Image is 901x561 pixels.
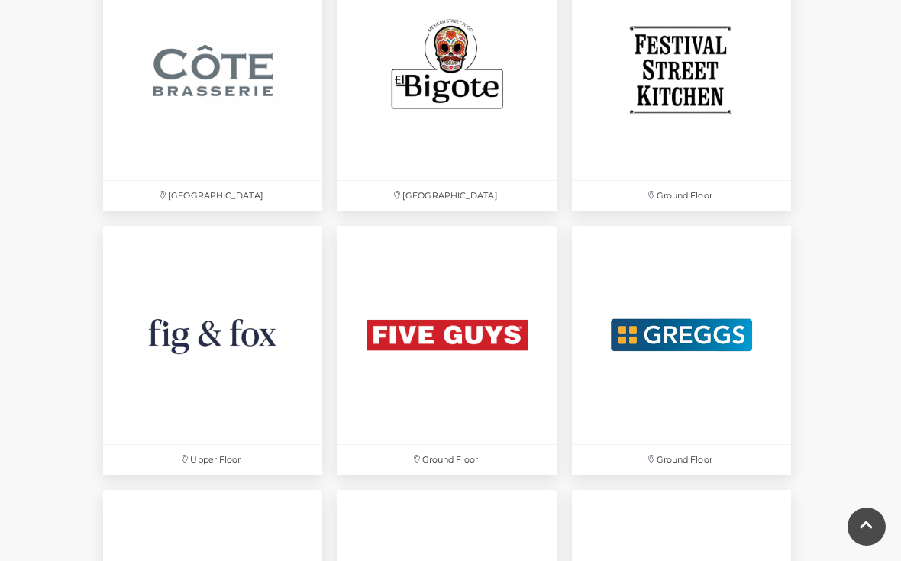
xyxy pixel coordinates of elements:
[330,218,564,483] a: Ground Floor
[572,445,791,475] p: Ground Floor
[103,445,322,475] p: Upper Floor
[337,445,557,475] p: Ground Floor
[95,218,330,483] a: Upper Floor
[337,181,557,211] p: [GEOGRAPHIC_DATA]
[103,181,322,211] p: [GEOGRAPHIC_DATA]
[564,218,799,483] a: Ground Floor
[572,181,791,211] p: Ground Floor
